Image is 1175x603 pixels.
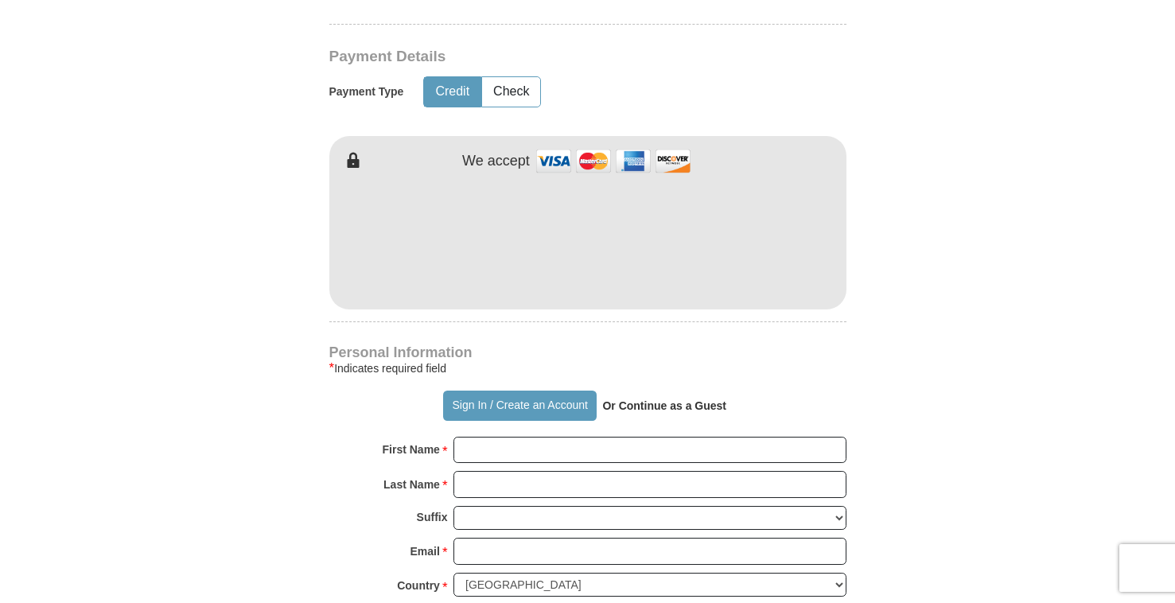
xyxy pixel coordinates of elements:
strong: Suffix [417,506,448,528]
h4: Personal Information [329,346,846,359]
div: Indicates required field [329,359,846,378]
button: Credit [424,77,481,107]
strong: Last Name [383,473,440,496]
img: credit cards accepted [534,144,693,178]
h5: Payment Type [329,85,404,99]
strong: Email [410,540,440,562]
strong: First Name [383,438,440,461]
h3: Payment Details [329,48,735,66]
strong: Or Continue as a Guest [602,399,726,412]
button: Check [482,77,540,107]
button: Sign In / Create an Account [443,391,597,421]
strong: Country [397,574,440,597]
h4: We accept [462,153,530,170]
